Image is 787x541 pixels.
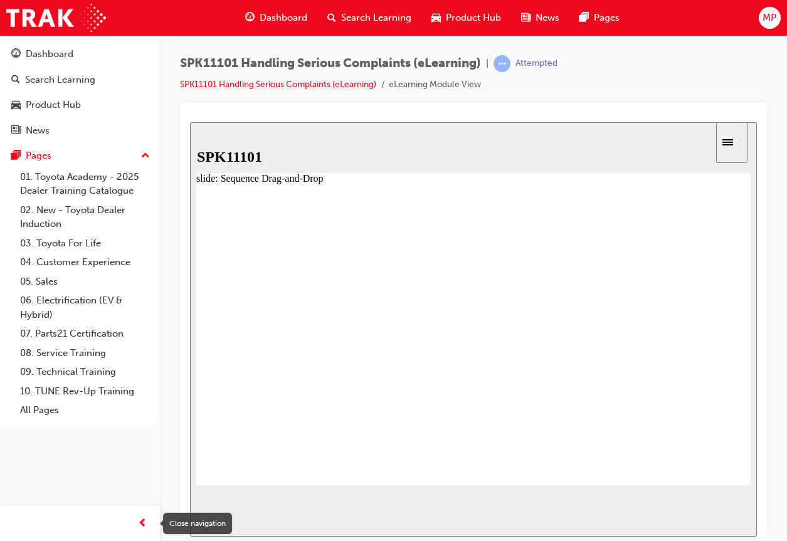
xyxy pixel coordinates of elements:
span: car-icon [431,10,441,26]
span: guage-icon [11,49,21,60]
span: news-icon [521,10,531,26]
span: learningRecordVerb_ATTEMPT-icon [494,55,510,72]
a: 02. New - Toyota Dealer Induction [15,201,155,234]
a: SPK11101 Handling Serious Complaints (eLearning) [180,79,376,90]
a: 04. Customer Experience [15,253,155,272]
span: Pages [594,11,620,25]
a: 01. Toyota Academy - 2025 Dealer Training Catalogue [15,167,155,201]
span: pages-icon [11,150,21,162]
span: up-icon [141,148,150,164]
a: Search Learning [5,68,155,92]
span: search-icon [327,10,336,26]
span: Search Learning [341,11,411,25]
a: guage-iconDashboard [235,5,317,31]
span: | [486,56,489,71]
a: car-iconProduct Hub [421,5,511,31]
div: Attempted [515,58,557,70]
button: DashboardSearch LearningProduct HubNews [5,40,155,144]
img: Trak [6,4,106,32]
span: pages-icon [579,10,589,26]
a: news-iconNews [511,5,569,31]
span: SPK11101 Handling Serious Complaints (eLearning) [180,56,481,71]
span: Dashboard [260,11,307,25]
li: eLearning Module View [389,78,481,92]
a: All Pages [15,401,155,420]
span: news-icon [11,125,21,137]
span: MP [763,11,776,25]
a: search-iconSearch Learning [317,5,421,31]
a: 09. Technical Training [15,362,155,382]
span: search-icon [11,75,20,86]
a: 06. Electrification (EV & Hybrid) [15,291,155,324]
div: Search Learning [25,73,95,87]
div: News [26,123,50,138]
div: Dashboard [26,47,73,61]
div: Pages [26,149,51,163]
span: Product Hub [446,11,501,25]
button: Pages [5,144,155,167]
a: 03. Toyota For Life [15,234,155,253]
a: pages-iconPages [569,5,630,31]
button: MP [759,7,781,29]
a: Product Hub [5,93,155,117]
div: Close navigation [163,513,232,534]
span: prev-icon [138,516,147,532]
a: News [5,119,155,142]
a: 07. Parts21 Certification [15,324,155,344]
a: 10. TUNE Rev-Up Training [15,382,155,401]
div: Product Hub [26,98,81,112]
a: 05. Sales [15,272,155,292]
a: Dashboard [5,43,155,66]
span: car-icon [11,100,21,111]
span: News [536,11,559,25]
a: 08. Service Training [15,344,155,363]
span: guage-icon [245,10,255,26]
